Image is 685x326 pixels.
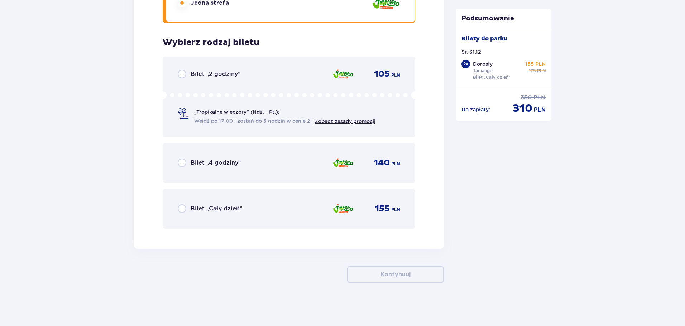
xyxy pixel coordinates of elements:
[525,60,546,68] p: 155 PLN
[473,68,493,74] p: Jamango
[332,155,354,170] img: Jamango
[521,94,532,102] span: 350
[473,60,493,68] p: Dorosły
[347,266,444,283] button: Kontynuuj
[391,72,400,78] span: PLN
[461,106,490,113] p: Do zapłaty :
[456,14,552,23] p: Podsumowanie
[391,161,400,167] span: PLN
[461,48,481,55] p: Śr. 31.12
[513,102,532,115] span: 310
[529,68,536,74] span: 175
[332,201,354,216] img: Jamango
[194,108,279,116] span: „Tropikalne wieczory" (Ndz. - Pt.):
[375,203,390,214] span: 155
[391,206,400,213] span: PLN
[461,35,508,43] p: Bilety do parku
[534,106,546,114] span: PLN
[191,70,240,78] span: Bilet „2 godziny”
[332,67,354,82] img: Jamango
[461,60,470,68] div: 2 x
[380,271,411,278] p: Kontynuuj
[473,74,511,81] p: Bilet „Cały dzień”
[191,159,241,167] span: Bilet „4 godziny”
[374,69,390,79] span: 105
[374,157,390,168] span: 140
[315,118,375,124] a: Zobacz zasady promocji
[194,117,312,125] span: Wejdź po 17:00 i zostań do 5 godzin w cenie 2.
[191,205,242,213] span: Bilet „Cały dzień”
[533,94,546,102] span: PLN
[163,37,259,48] h3: Wybierz rodzaj biletu
[537,68,546,74] span: PLN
